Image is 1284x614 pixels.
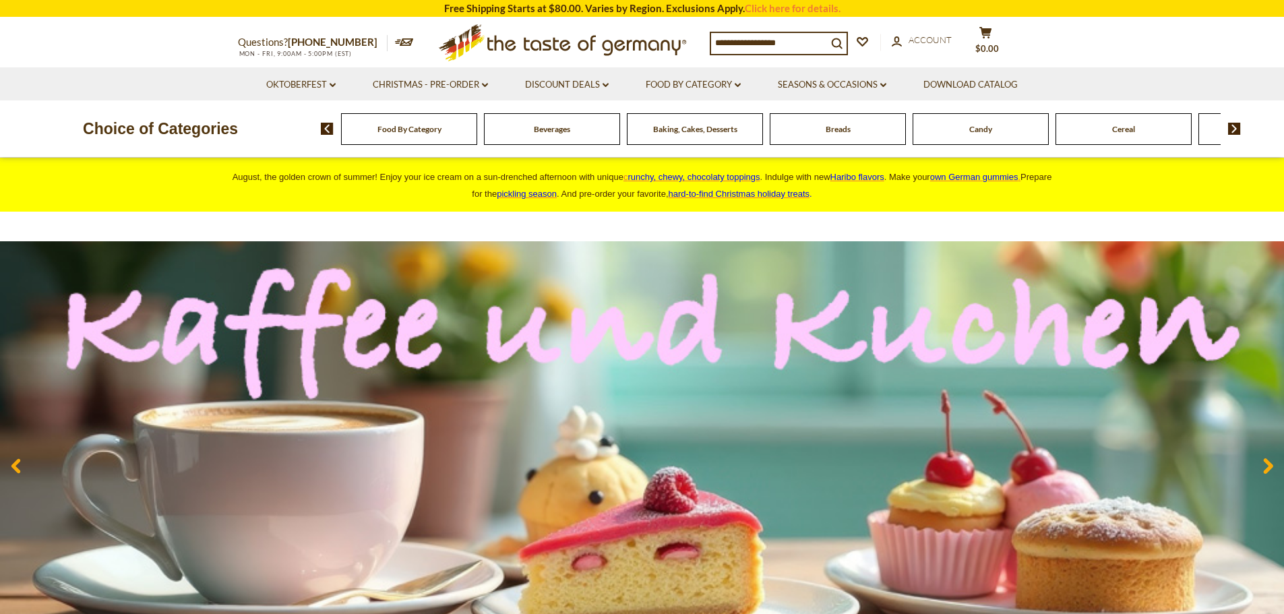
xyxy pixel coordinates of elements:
[909,34,952,45] span: Account
[497,189,557,199] a: pickling season
[653,124,737,134] a: Baking, Cakes, Desserts
[1228,123,1241,135] img: next arrow
[826,124,851,134] a: Breads
[373,78,488,92] a: Christmas - PRE-ORDER
[930,172,1018,182] span: own German gummies
[1112,124,1135,134] a: Cereal
[377,124,441,134] a: Food By Category
[778,78,886,92] a: Seasons & Occasions
[525,78,609,92] a: Discount Deals
[646,78,741,92] a: Food By Category
[288,36,377,48] a: [PHONE_NUMBER]
[266,78,336,92] a: Oktoberfest
[233,172,1052,199] span: August, the golden crown of summer! Enjoy your ice cream on a sun-drenched afternoon with unique ...
[321,123,334,135] img: previous arrow
[534,124,570,134] a: Beverages
[238,50,353,57] span: MON - FRI, 9:00AM - 5:00PM (EST)
[745,2,840,14] a: Click here for details.
[238,34,388,51] p: Questions?
[892,33,952,48] a: Account
[628,172,760,182] span: runchy, chewy, chocolaty toppings
[975,43,999,54] span: $0.00
[669,189,812,199] span: .
[623,172,760,182] a: crunchy, chewy, chocolaty toppings
[830,172,884,182] a: Haribo flavors
[966,26,1006,60] button: $0.00
[969,124,992,134] a: Candy
[669,189,810,199] a: hard-to-find Christmas holiday treats
[923,78,1018,92] a: Download Catalog
[930,172,1020,182] a: own German gummies.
